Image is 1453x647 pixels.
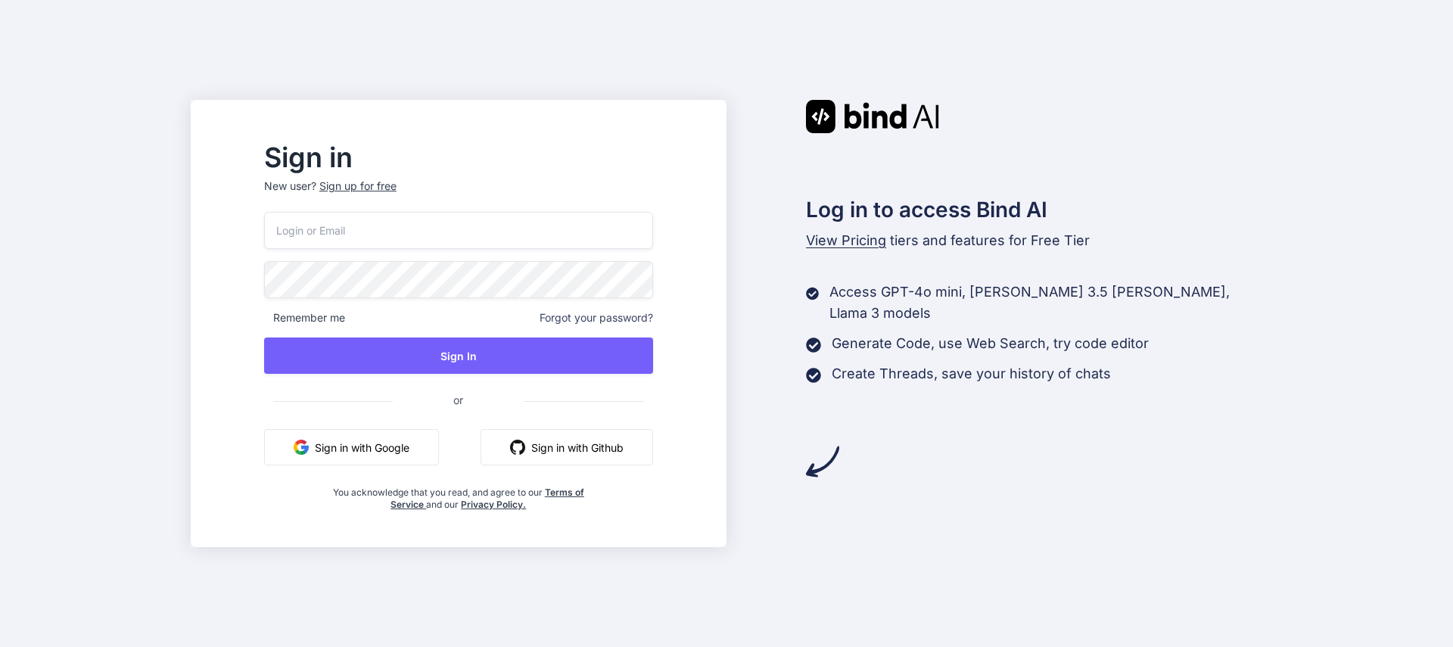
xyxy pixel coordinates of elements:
img: google [294,440,309,455]
button: Sign in with Github [481,429,653,465]
p: Create Threads, save your history of chats [832,363,1111,384]
span: Remember me [264,310,345,325]
a: Privacy Policy. [461,499,526,510]
button: Sign in with Google [264,429,439,465]
span: or [393,381,524,418]
img: github [510,440,525,455]
input: Login or Email [264,212,653,249]
span: Forgot your password? [540,310,653,325]
p: Generate Code, use Web Search, try code editor [832,333,1149,354]
span: View Pricing [806,232,886,248]
img: Bind AI logo [806,100,939,133]
p: Access GPT-4o mini, [PERSON_NAME] 3.5 [PERSON_NAME], Llama 3 models [829,282,1262,324]
div: Sign up for free [319,179,397,194]
button: Sign In [264,337,653,374]
img: arrow [806,445,839,478]
div: You acknowledge that you read, and agree to our and our [328,477,588,511]
h2: Sign in [264,145,653,170]
h2: Log in to access Bind AI [806,194,1263,226]
a: Terms of Service [390,487,584,510]
p: tiers and features for Free Tier [806,230,1263,251]
p: New user? [264,179,653,212]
